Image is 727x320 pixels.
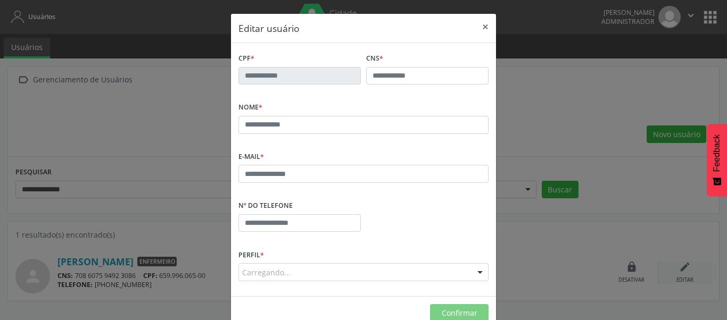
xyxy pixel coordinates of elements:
label: Perfil [238,247,264,263]
label: Nº do Telefone [238,198,293,214]
span: Confirmar [442,308,477,318]
span: Feedback [712,134,722,172]
label: CNS [366,50,383,67]
button: Close [475,14,496,40]
label: CPF [238,50,254,67]
label: E-mail [238,149,264,165]
h5: Editar usuário [238,21,300,35]
button: Feedback - Mostrar pesquisa [707,124,727,196]
label: Nome [238,99,262,116]
span: Carregando... [242,267,291,278]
